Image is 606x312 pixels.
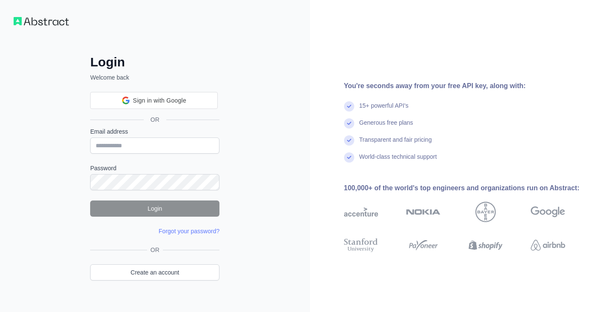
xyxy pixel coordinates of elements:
img: accenture [344,202,378,222]
div: 100,000+ of the world's top engineers and organizations run on Abstract: [344,183,593,193]
img: bayer [475,202,496,222]
img: Workflow [14,17,69,26]
div: World-class technical support [359,152,437,169]
a: Forgot your password? [159,228,219,235]
span: OR [147,246,163,254]
img: airbnb [531,237,565,254]
div: Generous free plans [359,118,413,135]
span: OR [144,115,166,124]
img: check mark [344,135,354,146]
span: Sign in with Google [133,96,186,105]
img: check mark [344,101,354,112]
img: payoneer [406,237,441,254]
button: Login [90,200,219,217]
div: Transparent and fair pricing [359,135,432,152]
img: google [531,202,565,222]
div: 15+ powerful API's [359,101,409,118]
div: You're seconds away from your free API key, along with: [344,81,593,91]
label: Email address [90,127,219,136]
p: Welcome back [90,73,219,82]
img: check mark [344,152,354,163]
img: check mark [344,118,354,129]
a: Create an account [90,264,219,281]
label: Password [90,164,219,172]
h2: Login [90,54,219,70]
div: Sign in with Google [90,92,218,109]
img: shopify [469,237,503,254]
img: nokia [406,202,441,222]
img: stanford university [344,237,378,254]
